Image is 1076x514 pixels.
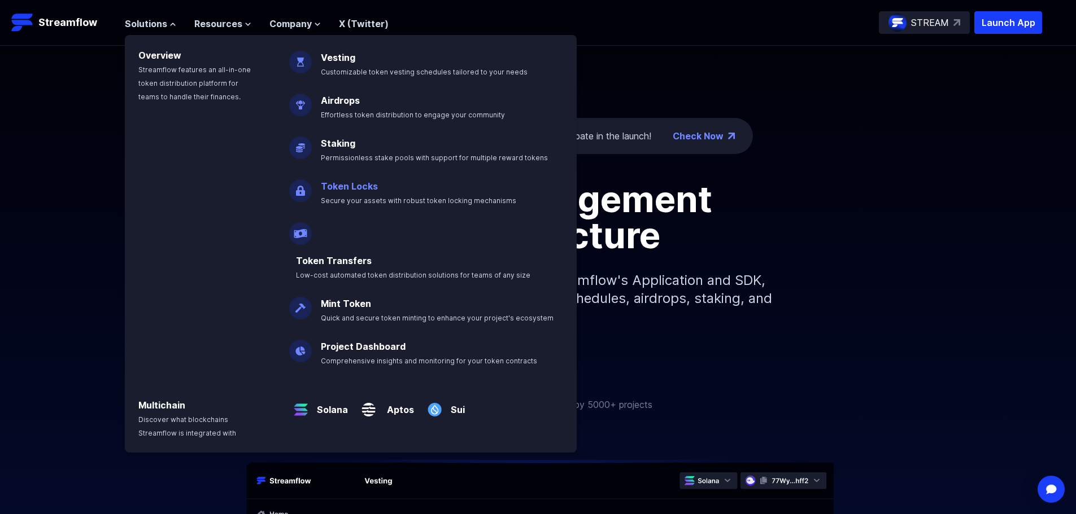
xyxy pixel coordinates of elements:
a: Vesting [321,52,355,63]
img: Sui [423,389,446,421]
img: Solana [289,389,312,421]
button: Launch App [974,11,1042,34]
a: STREAM [879,11,970,34]
span: Customizable token vesting schedules tailored to your needs [321,68,528,76]
a: Airdrops [321,95,360,106]
span: Low-cost automated token distribution solutions for teams of any size [296,271,530,279]
a: Check Now [673,129,724,143]
img: Payroll [289,213,312,245]
img: Project Dashboard [289,331,312,362]
img: Staking [289,128,312,159]
button: Company [269,17,321,30]
img: Mint Token [289,288,312,319]
img: top-right-arrow.svg [953,19,960,26]
a: X (Twitter) [339,18,389,29]
span: Comprehensive insights and monitoring for your token contracts [321,357,537,365]
img: Airdrops [289,85,312,116]
span: Secure your assets with robust token locking mechanisms [321,196,516,205]
span: Resources [194,17,242,30]
button: Solutions [125,17,176,30]
span: Streamflow features an all-in-one token distribution platform for teams to handle their finances. [138,65,251,101]
p: Streamflow [38,15,97,30]
a: Solana [312,394,348,416]
p: STREAM [911,16,949,29]
a: Overview [138,50,181,61]
button: Resources [194,17,251,30]
a: Multichain [138,399,185,411]
span: Discover what blockchains Streamflow is integrated with [138,415,236,437]
img: Streamflow Logo [11,11,34,34]
a: Sui [446,394,465,416]
a: Staking [321,138,355,149]
a: Streamflow [11,11,114,34]
div: Open Intercom Messenger [1038,476,1065,503]
span: Quick and secure token minting to enhance your project's ecosystem [321,314,554,322]
img: Token Locks [289,170,312,202]
img: Vesting [289,42,312,73]
img: top-right-arrow.png [728,133,735,139]
a: Token Transfers [296,255,372,266]
span: Solutions [125,17,167,30]
a: Token Locks [321,181,378,192]
span: Company [269,17,312,30]
img: Aptos [357,389,380,421]
span: Permissionless stake pools with support for multiple reward tokens [321,153,548,162]
img: streamflow-logo-circle.png [888,14,907,32]
a: Project Dashboard [321,341,406,352]
a: Aptos [380,394,414,416]
a: Mint Token [321,298,371,309]
span: Effortless token distribution to engage your community [321,111,505,119]
p: Trusted by 5000+ projects [539,398,652,411]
